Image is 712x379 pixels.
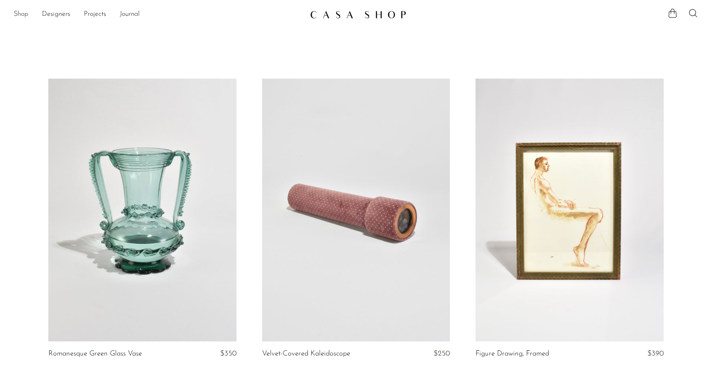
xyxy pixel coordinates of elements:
span: $350 [220,350,236,357]
span: $390 [647,350,664,357]
ul: NEW HEADER MENU [14,7,303,22]
a: Journal [120,9,140,20]
a: Romanesque Green Glass Vase [48,350,142,358]
span: $250 [434,350,450,357]
a: Figure Drawing, Framed [476,350,549,358]
a: Designers [42,9,70,20]
nav: Desktop navigation [14,7,303,22]
a: Projects [84,9,106,20]
a: Shop [14,9,28,20]
a: Velvet-Covered Kaleidoscope [262,350,350,358]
